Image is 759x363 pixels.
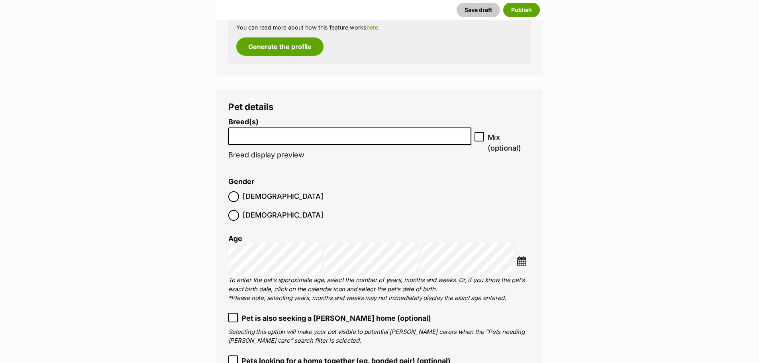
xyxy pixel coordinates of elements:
label: Age [228,234,242,243]
button: Publish [503,3,540,17]
button: Save draft [457,3,500,17]
span: [DEMOGRAPHIC_DATA] [243,210,324,221]
span: Pet is also seeking a [PERSON_NAME] home (optional) [241,313,431,324]
p: You can read more about how this feature works . [236,23,523,31]
label: Breed(s) [228,118,472,126]
span: Mix (optional) [488,132,531,153]
p: Selecting this option will make your pet visible to potential [PERSON_NAME] carers when the “Pets... [228,328,531,345]
p: To enter the pet’s approximate age, select the number of years, months and weeks. Or, if you know... [228,276,531,303]
label: Gender [228,178,254,186]
a: here [367,24,378,31]
li: Breed display preview [228,118,472,168]
span: [DEMOGRAPHIC_DATA] [243,191,324,202]
img: ... [517,256,527,266]
button: Generate the profile [236,37,324,56]
span: Pet details [228,101,274,112]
